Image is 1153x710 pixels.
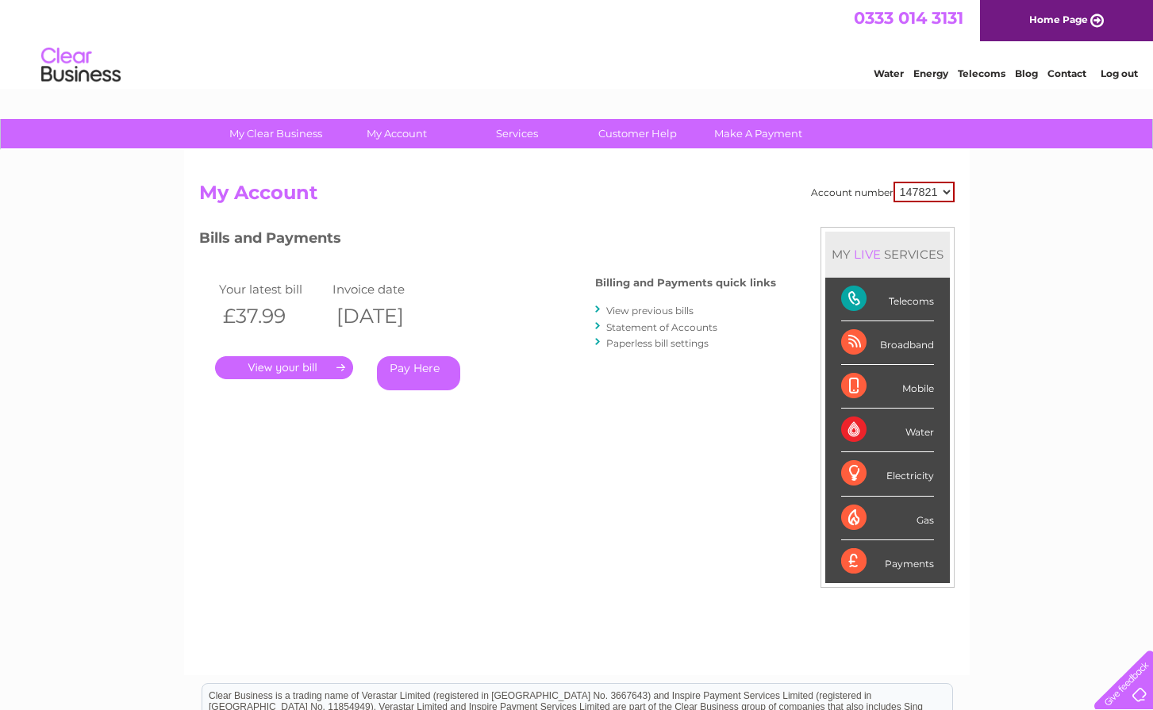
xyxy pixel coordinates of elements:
[215,356,353,379] a: .
[210,119,341,148] a: My Clear Business
[811,182,955,202] div: Account number
[329,278,443,300] td: Invoice date
[1047,67,1086,79] a: Contact
[841,497,934,540] div: Gas
[841,409,934,452] div: Water
[331,119,462,148] a: My Account
[958,67,1005,79] a: Telecoms
[1101,67,1138,79] a: Log out
[199,227,776,255] h3: Bills and Payments
[841,365,934,409] div: Mobile
[841,321,934,365] div: Broadband
[215,300,329,332] th: £37.99
[572,119,703,148] a: Customer Help
[215,278,329,300] td: Your latest bill
[452,119,582,148] a: Services
[377,356,460,390] a: Pay Here
[329,300,443,332] th: [DATE]
[825,232,950,277] div: MY SERVICES
[40,41,121,90] img: logo.png
[854,8,963,28] a: 0333 014 3131
[874,67,904,79] a: Water
[693,119,824,148] a: Make A Payment
[841,452,934,496] div: Electricity
[606,305,694,317] a: View previous bills
[202,9,952,77] div: Clear Business is a trading name of Verastar Limited (registered in [GEOGRAPHIC_DATA] No. 3667643...
[841,278,934,321] div: Telecoms
[595,277,776,289] h4: Billing and Payments quick links
[913,67,948,79] a: Energy
[606,321,717,333] a: Statement of Accounts
[199,182,955,212] h2: My Account
[1015,67,1038,79] a: Blog
[606,337,709,349] a: Paperless bill settings
[841,540,934,583] div: Payments
[851,247,884,262] div: LIVE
